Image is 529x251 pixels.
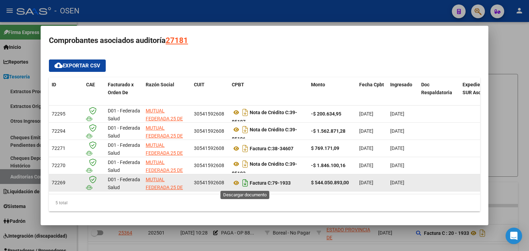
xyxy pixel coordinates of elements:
i: Descargar documento [241,177,250,188]
i: Descargar documento [241,143,250,154]
strong: $ 544.050.893,00 [311,180,349,185]
div: Open Intercom Messenger [506,228,522,244]
strong: 79-1933 [250,180,291,186]
span: Expediente SUR Asociado [463,82,493,95]
span: Nota de Crédito C: [250,110,290,115]
i: Descargar documento [241,124,250,135]
span: [DATE] [390,180,404,185]
span: [DATE] [390,111,404,117]
span: MUTUAL FEDERADA 25 DE JUNIO SOCIEDAD DE PROTECCION RECIPROCA [146,160,184,196]
mat-icon: cloud_download [54,61,63,69]
div: 5 total [49,194,480,211]
span: 30541592608 [194,145,224,151]
strong: $ 769.171,09 [311,145,339,151]
span: [DATE] [390,163,404,168]
i: Descargar documento [241,159,250,170]
datatable-header-cell: CAE [83,77,105,108]
strong: 39-85193 [232,161,297,176]
div: 72269 [52,179,81,187]
datatable-header-cell: Monto [308,77,356,108]
span: CUIT [194,82,205,87]
div: 72271 [52,144,81,152]
div: 72270 [52,162,81,170]
strong: 39-85197 [232,110,297,124]
span: [DATE] [359,163,373,168]
datatable-header-cell: Ingresado [387,77,418,108]
span: Razón Social [146,82,174,87]
i: Descargar documento [241,107,250,118]
span: [DATE] [359,128,373,134]
span: Factura C: [250,146,272,151]
strong: 39-85196 [232,127,297,142]
span: [DATE] [359,145,373,151]
datatable-header-cell: Fecha Cpbt [356,77,387,108]
span: D01 - Federada Salud [108,108,140,121]
span: 30541592608 [194,111,224,117]
strong: -$ 200.634,95 [311,111,341,117]
span: D01 - Federada Salud [108,160,140,173]
span: Nota de Crédito C: [250,127,290,132]
span: MUTUAL FEDERADA 25 DE JUNIO SOCIEDAD DE PROTECCION RECIPROCA [146,125,184,162]
span: [DATE] [390,128,404,134]
datatable-header-cell: Facturado x Orden De [105,77,143,108]
span: 30541592608 [194,128,224,134]
span: MUTUAL FEDERADA 25 DE JUNIO SOCIEDAD DE PROTECCION RECIPROCA [146,142,184,179]
span: MUTUAL FEDERADA 25 DE JUNIO SOCIEDAD DE PROTECCION RECIPROCA [146,177,184,214]
span: Nota de Crédito C: [250,161,290,167]
div: 72294 [52,127,81,135]
span: D01 - Federada Salud [108,177,140,190]
span: Facturado x Orden De [108,82,134,95]
div: 72295 [52,110,81,118]
span: Doc Respaldatoria [421,82,452,95]
span: MUTUAL FEDERADA 25 DE JUNIO SOCIEDAD DE PROTECCION RECIPROCA [146,108,184,145]
span: CAE [86,82,95,87]
span: [DATE] [359,111,373,117]
span: 30541592608 [194,163,224,168]
span: Monto [311,82,325,87]
strong: -$ 1.562.871,28 [311,128,345,134]
span: [DATE] [359,180,373,185]
strong: -$ 1.846.100,16 [311,163,345,168]
strong: 38-34607 [250,146,293,151]
h3: Comprobantes asociados auditoría [49,34,480,47]
span: D01 - Federada Salud [108,142,140,156]
datatable-header-cell: Expediente SUR Asociado [460,77,498,108]
datatable-header-cell: Razón Social [143,77,191,108]
button: Exportar CSV [49,59,106,72]
span: Fecha Cpbt [359,82,384,87]
datatable-header-cell: CPBT [229,77,308,108]
div: 27181 [166,34,188,47]
span: [DATE] [390,145,404,151]
span: 30541592608 [194,180,224,185]
span: CPBT [232,82,244,87]
span: Ingresado [390,82,412,87]
span: Factura C: [250,180,272,186]
datatable-header-cell: CUIT [191,77,229,108]
span: D01 - Federada Salud [108,125,140,139]
span: ID [52,82,56,87]
datatable-header-cell: ID [49,77,83,108]
span: Exportar CSV [54,63,100,69]
datatable-header-cell: Doc Respaldatoria [418,77,460,108]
